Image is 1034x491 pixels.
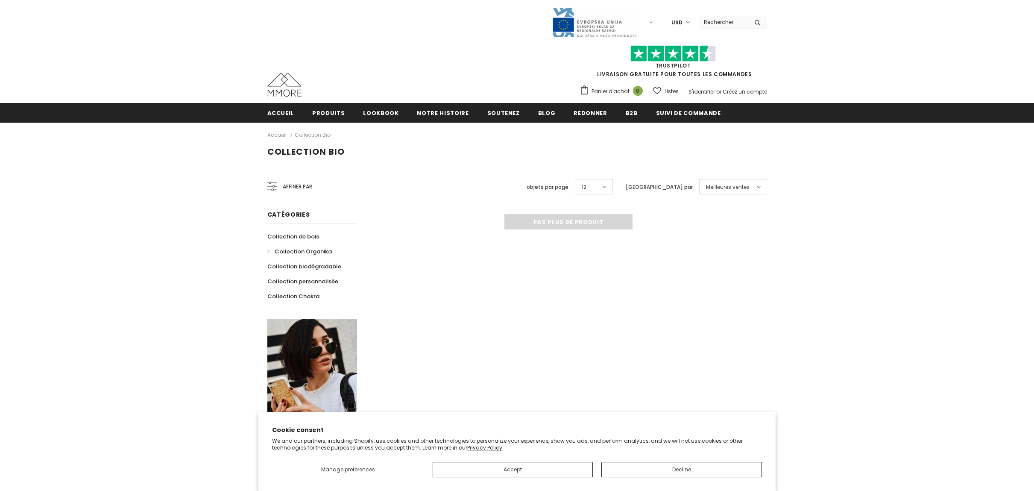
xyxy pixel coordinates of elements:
span: Collection Organika [275,247,332,256]
a: Accueil [267,103,294,122]
a: Lookbook [363,103,398,122]
a: Collection personnalisée [267,274,338,289]
span: LIVRAISON GRATUITE POUR TOUTES LES COMMANDES [580,49,767,78]
span: Accueil [267,109,294,117]
span: Affiner par [283,182,312,191]
label: [GEOGRAPHIC_DATA] par [626,183,693,191]
a: Collection biodégradable [267,259,341,274]
span: Catégories [267,210,310,219]
a: TrustPilot [656,62,691,69]
span: 12 [582,183,586,191]
span: B2B [626,109,638,117]
a: S'identifier [688,88,715,95]
span: or [716,88,721,95]
img: Faites confiance aux étoiles pilotes [630,45,716,62]
span: 0 [633,86,643,96]
a: Produits [312,103,345,122]
img: Javni Razpis [552,7,637,38]
a: Accueil [267,130,287,140]
span: Redonner [574,109,607,117]
a: Collection de bois [267,229,319,244]
a: Collection Organika [267,244,332,259]
a: Panier d'achat 0 [580,85,647,98]
span: Collection personnalisée [267,277,338,285]
a: Créez un compte [723,88,767,95]
a: B2B [626,103,638,122]
button: Accept [433,462,593,477]
span: Lookbook [363,109,398,117]
a: Blog [538,103,556,122]
span: Listes [665,87,679,96]
span: Meilleures ventes [706,183,750,191]
span: Collection biodégradable [267,262,341,270]
a: Notre histoire [417,103,469,122]
span: Collection Chakra [267,292,319,300]
span: Produits [312,109,345,117]
span: Manage preferences [321,466,375,473]
a: Suivi de commande [656,103,721,122]
a: Redonner [574,103,607,122]
span: Notre histoire [417,109,469,117]
a: Listes [653,84,679,99]
h2: Cookie consent [272,426,762,435]
a: soutenez [487,103,520,122]
button: Decline [601,462,762,477]
span: Collection Bio [267,146,345,158]
span: Panier d'achat [592,87,630,96]
a: Collection Chakra [267,289,319,304]
input: Search Site [699,16,748,28]
a: Javni Razpis [552,18,637,26]
p: We and our partners, including Shopify, use cookies and other technologies to personalize your ex... [272,438,762,451]
img: Cas MMORE [267,73,302,97]
span: soutenez [487,109,520,117]
a: Privacy Policy [467,444,502,451]
span: USD [671,18,682,27]
span: Collection de bois [267,232,319,241]
button: Manage preferences [272,462,424,477]
span: Suivi de commande [656,109,721,117]
span: Blog [538,109,556,117]
a: Collection Bio [295,131,331,138]
label: objets par page [527,183,568,191]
